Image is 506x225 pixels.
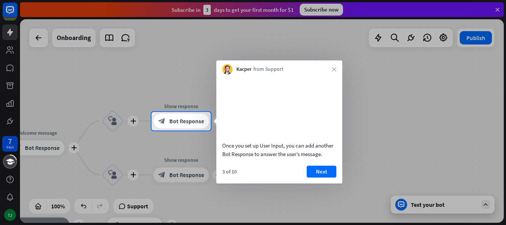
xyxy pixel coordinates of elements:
[169,118,204,125] span: Bot Response
[158,118,166,125] i: block_bot_response
[253,66,283,73] span: from Support
[222,168,237,175] div: 3 of 10
[222,141,336,158] div: Once you set up User Input, you can add another Bot Response to answer the user’s message.
[307,166,336,178] button: Next
[236,66,252,73] span: Kacper
[332,67,336,72] i: close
